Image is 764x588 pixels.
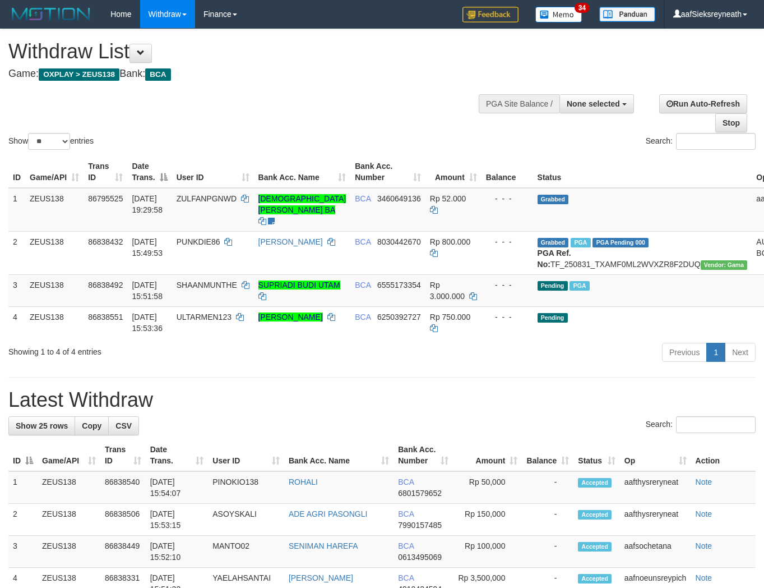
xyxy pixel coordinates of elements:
[559,94,634,113] button: None selected
[28,133,70,150] select: Showentries
[538,281,568,291] span: Pending
[8,416,75,435] a: Show 25 rows
[567,99,620,108] span: None selected
[355,281,371,290] span: BCA
[377,194,421,203] span: Copy 3460649136 to clipboard
[659,94,747,113] a: Run Auto-Refresh
[88,194,123,203] span: 86795525
[571,238,590,247] span: Marked by aafnoeunsreypich
[620,439,691,471] th: Op: activate to sort column ascending
[82,421,101,430] span: Copy
[398,521,442,530] span: Copy 7990157485 to clipboard
[39,68,119,81] span: OXPLAY > ZEUS138
[8,306,25,338] td: 4
[430,313,470,321] span: Rp 750.000
[115,421,132,430] span: CSV
[355,237,371,246] span: BCA
[127,156,172,188] th: Date Trans.: activate to sort column descending
[646,133,756,150] label: Search:
[25,306,84,338] td: ZEUS138
[25,188,84,232] td: ZEUS138
[8,188,25,232] td: 1
[486,311,529,323] div: - - -
[578,542,612,552] span: Accepted
[8,6,94,22] img: MOTION_logo.png
[393,439,452,471] th: Bank Acc. Number: activate to sort column ascending
[8,342,310,357] div: Showing 1 to 4 of 4 entries
[88,313,123,321] span: 86838551
[696,509,712,518] a: Note
[258,313,323,321] a: [PERSON_NAME]
[538,238,569,247] span: Grabbed
[575,3,590,13] span: 34
[132,194,163,214] span: [DATE] 19:29:58
[284,439,393,471] th: Bank Acc. Name: activate to sort column ascending
[398,573,414,582] span: BCA
[289,477,318,486] a: ROHALI
[75,416,109,435] a: Copy
[486,279,529,291] div: - - -
[706,343,725,362] a: 1
[646,416,756,433] label: Search:
[430,194,466,203] span: Rp 52.000
[691,439,756,471] th: Action
[208,439,284,471] th: User ID: activate to sort column ascending
[578,574,612,584] span: Accepted
[522,439,573,471] th: Balance: activate to sort column ascending
[486,236,529,247] div: - - -
[177,237,220,246] span: PUNKDIE86
[453,504,522,536] td: Rp 150,000
[538,249,571,269] b: PGA Ref. No:
[425,156,481,188] th: Amount: activate to sort column ascending
[479,94,559,113] div: PGA Site Balance /
[208,504,284,536] td: ASOYSKALI
[8,231,25,274] td: 2
[398,477,414,486] span: BCA
[620,504,691,536] td: aafthysreryneat
[100,439,146,471] th: Trans ID: activate to sort column ascending
[481,156,533,188] th: Balance
[88,281,123,290] span: 86838492
[25,231,84,274] td: ZEUS138
[620,471,691,504] td: aafthysreryneat
[100,504,146,536] td: 86838506
[8,439,38,471] th: ID: activate to sort column descending
[108,416,139,435] a: CSV
[25,156,84,188] th: Game/API: activate to sort column ascending
[8,536,38,568] td: 3
[145,68,170,81] span: BCA
[398,489,442,498] span: Copy 6801579652 to clipboard
[453,439,522,471] th: Amount: activate to sort column ascending
[8,471,38,504] td: 1
[453,536,522,568] td: Rp 100,000
[25,274,84,306] td: ZEUS138
[146,471,209,504] td: [DATE] 15:54:07
[462,7,518,22] img: Feedback.jpg
[8,274,25,306] td: 3
[535,7,582,22] img: Button%20Memo.svg
[398,509,414,518] span: BCA
[132,313,163,333] span: [DATE] 15:53:36
[696,541,712,550] a: Note
[38,439,100,471] th: Game/API: activate to sort column ascending
[8,40,498,63] h1: Withdraw List
[8,68,498,80] h4: Game: Bank:
[100,471,146,504] td: 86838540
[522,504,573,536] td: -
[398,553,442,562] span: Copy 0613495069 to clipboard
[172,156,254,188] th: User ID: activate to sort column ascending
[355,194,371,203] span: BCA
[430,281,465,301] span: Rp 3.000.000
[486,193,529,204] div: - - -
[289,573,353,582] a: [PERSON_NAME]
[8,156,25,188] th: ID
[592,238,649,247] span: PGA Pending
[132,237,163,258] span: [DATE] 15:49:53
[453,471,522,504] td: Rp 50,000
[662,343,707,362] a: Previous
[696,477,712,486] a: Note
[8,389,756,411] h1: Latest Withdraw
[146,439,209,471] th: Date Trans.: activate to sort column ascending
[38,471,100,504] td: ZEUS138
[38,504,100,536] td: ZEUS138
